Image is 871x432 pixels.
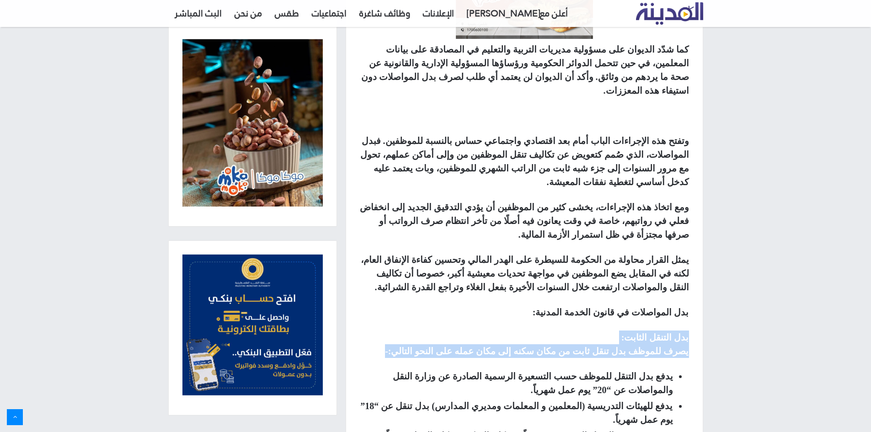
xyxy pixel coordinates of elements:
[360,202,689,240] strong: ومع اتخاذ هذه الإجراءات، يخشى كثير من الموظفين أن يؤدي التدقيق الجديد إلى انخفاض فعلي في رواتبهم،...
[533,307,689,317] strong: بدل المواصلات في قانون الخدمة المدنية:
[621,332,689,342] strong: بدل التنقل الثابت:‏
[636,3,703,25] a: تلفزيون المدينة
[360,401,673,425] strong: يدفع للهيئات التدريسية (المعلمين و المعلمات ومديري المدارس) بدل تنقل عن “18” يوم عمل شهرياً.‏
[361,44,689,96] strong: كما شدّد الديوان على مسؤولية مديريات التربية والتعليم في المصادقة على بيانات المعلمين، في حين تتح...
[361,255,689,292] strong: يمثل القرار محاولة من الحكومة للسيطرة على الهدر المالي وتحسين كفاءة الإنفاق العام، لكنه في المقاب...
[636,2,703,25] img: تلفزيون المدينة
[385,346,689,356] strong: يصرف للموظف بدل تنقل ثابت من مكان سكنه إلى مكان عمله على النحو ‏التالي:-‏
[393,371,673,395] strong: يدفع بدل التنقل للموظف حسب التسعيرة الرسمية الصادرة عن وزارة النقل ‏والمواصلات عن “20” يوم عمل شه...
[360,136,689,187] strong: وتفتح هذه الإجراءات الباب أمام بعد اقتصادي واجتماعي حساس بالنسبة للموظفين. فبدل المواصلات، الذي ص...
